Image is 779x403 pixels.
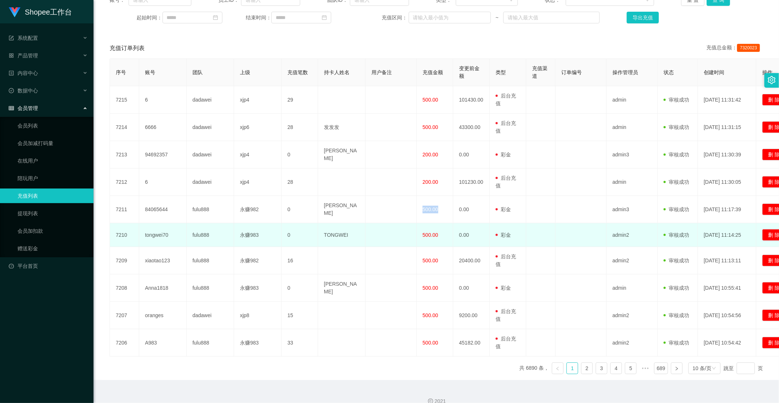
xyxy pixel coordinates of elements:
[423,312,438,318] span: 500.00
[639,362,651,374] li: 向后 5 页
[611,363,622,374] a: 4
[723,362,763,374] div: 跳至 页
[187,329,234,357] td: fulu888
[704,69,724,75] span: 创建时间
[9,88,14,93] i: 图标: check-circle-o
[318,141,366,168] td: [PERSON_NAME]
[693,363,711,374] div: 10 条/页
[409,12,491,23] input: 请输入最小值为
[187,86,234,114] td: dadawei
[282,141,318,168] td: 0
[453,141,490,168] td: 0.00
[18,189,88,203] a: 充值列表
[423,340,438,346] span: 500.00
[453,274,490,302] td: 0.00
[234,302,282,329] td: xjp8
[282,114,318,141] td: 28
[453,196,490,223] td: 0.00
[664,258,689,263] span: 审核成功
[240,69,250,75] span: 上级
[187,223,234,247] td: fulu888
[139,223,187,247] td: tongwei70
[596,362,607,374] li: 3
[213,15,218,20] i: 图标: calendar
[110,223,139,247] td: 7210
[712,366,716,371] i: 图标: down
[282,302,318,329] td: 15
[671,362,683,374] li: 下一页
[282,329,318,357] td: 33
[9,105,38,111] span: 会员管理
[187,302,234,329] td: dadawei
[664,285,689,291] span: 审核成功
[187,274,234,302] td: fulu888
[187,141,234,168] td: dadawei
[18,171,88,186] a: 陪玩用户
[737,44,760,52] span: 7320023
[187,247,234,274] td: fulu888
[698,86,756,114] td: [DATE] 11:31:42
[9,106,14,111] i: 图标: table
[698,196,756,223] td: [DATE] 11:17:39
[282,274,318,302] td: 0
[318,223,366,247] td: TONGWEI
[698,302,756,329] td: [DATE] 10:54:56
[110,329,139,357] td: 7206
[453,329,490,357] td: 45182.00
[110,168,139,196] td: 7212
[234,223,282,247] td: 永赚983
[581,362,593,374] li: 2
[423,179,438,185] span: 200.00
[423,232,438,238] span: 500.00
[698,274,756,302] td: [DATE] 10:55:41
[187,196,234,223] td: fulu888
[287,69,308,75] span: 充值笔数
[18,118,88,133] a: 会员列表
[423,285,438,291] span: 500.00
[561,69,582,75] span: 订单编号
[423,97,438,103] span: 500.00
[664,179,689,185] span: 审核成功
[607,168,658,196] td: admin
[282,196,318,223] td: 0
[18,241,88,256] a: 赠送彩金
[9,88,38,94] span: 数据中心
[607,329,658,357] td: admin2
[675,366,679,371] i: 图标: right
[9,71,14,76] i: 图标: profile
[234,86,282,114] td: xjp4
[532,65,547,79] span: 充值渠道
[282,86,318,114] td: 29
[607,114,658,141] td: admin
[9,259,88,273] a: 图标: dashboard平台首页
[110,141,139,168] td: 7213
[324,69,350,75] span: 持卡人姓名
[496,93,516,106] span: 后台充值
[664,312,689,318] span: 审核成功
[612,69,638,75] span: 操作管理员
[698,223,756,247] td: [DATE] 11:14:25
[664,69,674,75] span: 状态
[768,76,776,84] i: 图标: setting
[145,69,155,75] span: 账号
[371,69,392,75] span: 用户备注
[423,152,438,157] span: 200.00
[698,247,756,274] td: [DATE] 11:13:11
[496,285,511,291] span: 彩金
[282,168,318,196] td: 28
[423,258,438,263] span: 500.00
[664,232,689,238] span: 审核成功
[496,308,516,322] span: 后台充值
[9,35,38,41] span: 系统配置
[234,114,282,141] td: xjp6
[423,124,438,130] span: 500.00
[110,302,139,329] td: 7207
[139,329,187,357] td: A983
[566,362,578,374] li: 1
[627,12,659,23] button: 导出充值
[552,362,564,374] li: 上一页
[18,136,88,151] a: 会员加减打码量
[625,363,636,374] a: 5
[9,9,72,15] a: Shopee工作台
[607,247,658,274] td: admin2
